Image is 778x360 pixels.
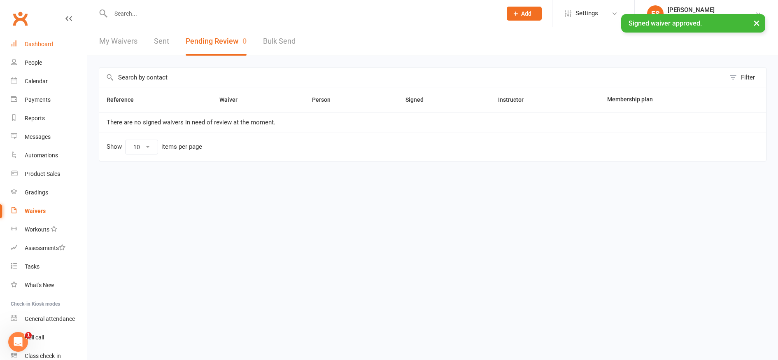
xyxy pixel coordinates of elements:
[25,226,49,233] div: Workouts
[8,332,28,352] iframe: Intercom live chat
[312,95,340,105] button: Person
[521,10,531,17] span: Add
[154,27,169,56] a: Sent
[25,334,44,341] div: Roll call
[621,14,765,33] div: Signed waiver approved.
[498,96,533,103] span: Instructor
[25,353,61,359] div: Class check-in
[25,133,51,140] div: Messages
[11,165,87,183] a: Product Sales
[749,14,764,32] button: ×
[219,96,247,103] span: Waiver
[107,96,143,103] span: Reference
[11,72,87,91] a: Calendar
[11,35,87,54] a: Dashboard
[107,140,202,154] div: Show
[25,96,51,103] div: Payments
[25,171,60,177] div: Product Sales
[99,68,725,87] input: Search by contact
[11,328,87,347] a: Roll call
[11,310,87,328] a: General attendance kiosk mode
[25,263,40,270] div: Tasks
[11,146,87,165] a: Automations
[11,109,87,128] a: Reports
[11,257,87,276] a: Tasks
[25,189,48,196] div: Gradings
[108,8,496,19] input: Search...
[161,143,202,150] div: items per page
[11,54,87,72] a: People
[11,202,87,220] a: Waivers
[575,4,598,23] span: Settings
[242,37,247,45] span: 0
[186,27,247,56] button: Pending Review0
[219,95,247,105] button: Waiver
[25,332,32,339] span: 1
[99,27,137,56] a: My Waivers
[107,95,143,105] button: Reference
[11,239,87,257] a: Assessments
[25,282,54,288] div: What's New
[668,6,755,14] div: [PERSON_NAME]
[11,91,87,109] a: Payments
[668,14,755,21] div: Team [PERSON_NAME] Muay Thai
[25,208,46,214] div: Waivers
[10,8,30,29] a: Clubworx
[99,112,766,133] td: There are no signed waivers in need of review at the moment.
[498,95,533,105] button: Instructor
[405,95,433,105] button: Signed
[11,276,87,295] a: What's New
[25,41,53,47] div: Dashboard
[11,128,87,146] a: Messages
[263,27,296,56] a: Bulk Send
[25,316,75,322] div: General attendance
[25,59,42,66] div: People
[507,7,542,21] button: Add
[725,68,766,87] button: Filter
[312,96,340,103] span: Person
[25,152,58,159] div: Automations
[11,220,87,239] a: Workouts
[600,87,733,112] th: Membership plan
[25,115,45,122] div: Reports
[25,245,65,251] div: Assessments
[741,72,755,82] div: Filter
[25,78,48,84] div: Calendar
[405,96,433,103] span: Signed
[647,5,664,22] div: ES
[11,183,87,202] a: Gradings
